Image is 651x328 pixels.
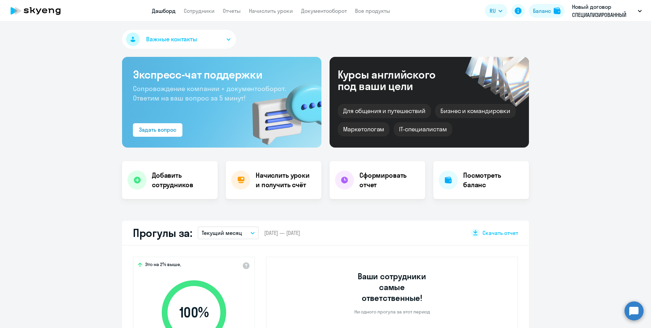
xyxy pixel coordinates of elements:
[435,104,516,118] div: Бизнес и командировки
[133,68,311,81] h3: Экспресс-чат поддержки
[482,229,518,237] span: Скачать отчет
[264,229,300,237] span: [DATE] — [DATE]
[338,104,431,118] div: Для общения и путешествий
[155,304,233,321] span: 100 %
[152,171,212,190] h4: Добавить сотрудников
[463,171,524,190] h4: Посмотреть баланс
[338,122,390,136] div: Маркетологам
[554,7,560,14] img: balance
[355,7,390,14] a: Все продукты
[572,3,635,19] p: Новый договор СПЕЦИАЛИЗИРОВАННЫЙ ДЕПОЗИТАРИЙ ИНФИНИТУМ, СПЕЦИАЛИЗИРОВАННЫЙ ДЕПОЗИТАРИЙ ИНФИНИТУМ, АО
[533,7,551,15] div: Баланс
[354,309,430,315] p: Ни одного прогула за этот период
[338,69,454,92] div: Курсы английского под ваши цели
[490,7,496,15] span: RU
[152,7,176,14] a: Дашборд
[249,7,293,14] a: Начислить уроки
[529,4,565,18] button: Балансbalance
[133,84,286,102] span: Сопровождение компании + документооборот. Ответим на ваш вопрос за 5 минут!
[122,30,236,49] button: Важные контакты
[133,123,182,137] button: Задать вопрос
[198,226,259,239] button: Текущий месяц
[145,261,181,269] span: Это на 2% выше,
[349,271,436,303] h3: Ваши сотрудники самые ответственные!
[146,35,197,44] span: Важные контакты
[256,171,315,190] h4: Начислить уроки и получить счёт
[242,71,321,148] img: bg-img
[139,126,176,134] div: Задать вопрос
[485,4,507,18] button: RU
[359,171,420,190] h4: Сформировать отчет
[223,7,241,14] a: Отчеты
[301,7,347,14] a: Документооборот
[569,3,645,19] button: Новый договор СПЕЦИАЛИЗИРОВАННЫЙ ДЕПОЗИТАРИЙ ИНФИНИТУМ, СПЕЦИАЛИЗИРОВАННЫЙ ДЕПОЗИТАРИЙ ИНФИНИТУМ, АО
[202,229,242,237] p: Текущий месяц
[184,7,215,14] a: Сотрудники
[133,226,192,240] h2: Прогулы за:
[394,122,452,136] div: IT-специалистам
